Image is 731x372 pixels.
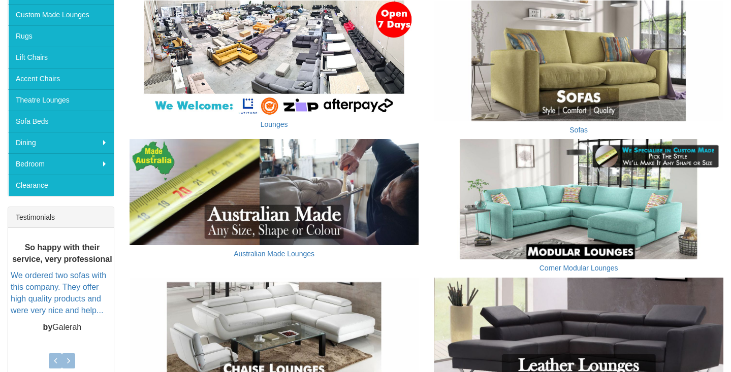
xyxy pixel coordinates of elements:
[8,89,114,111] a: Theatre Lounges
[12,243,112,263] b: So happy with their service, very professional
[8,153,114,175] a: Bedroom
[8,68,114,89] a: Accent Chairs
[434,1,723,121] img: Sofas
[8,47,114,68] a: Lift Chairs
[11,272,106,315] a: We ordered two sofas with this company. They offer high quality products and were very nice and h...
[130,1,419,116] img: Lounges
[8,132,114,153] a: Dining
[8,4,114,25] a: Custom Made Lounges
[8,111,114,132] a: Sofa Beds
[43,323,53,331] b: by
[569,126,588,134] a: Sofas
[539,264,618,272] a: Corner Modular Lounges
[8,25,114,47] a: Rugs
[434,139,723,259] img: Corner Modular Lounges
[234,250,314,258] a: Australian Made Lounges
[11,322,114,333] p: Galerah
[8,207,114,228] div: Testimonials
[261,120,288,128] a: Lounges
[8,175,114,196] a: Clearance
[130,139,419,245] img: Australian Made Lounges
